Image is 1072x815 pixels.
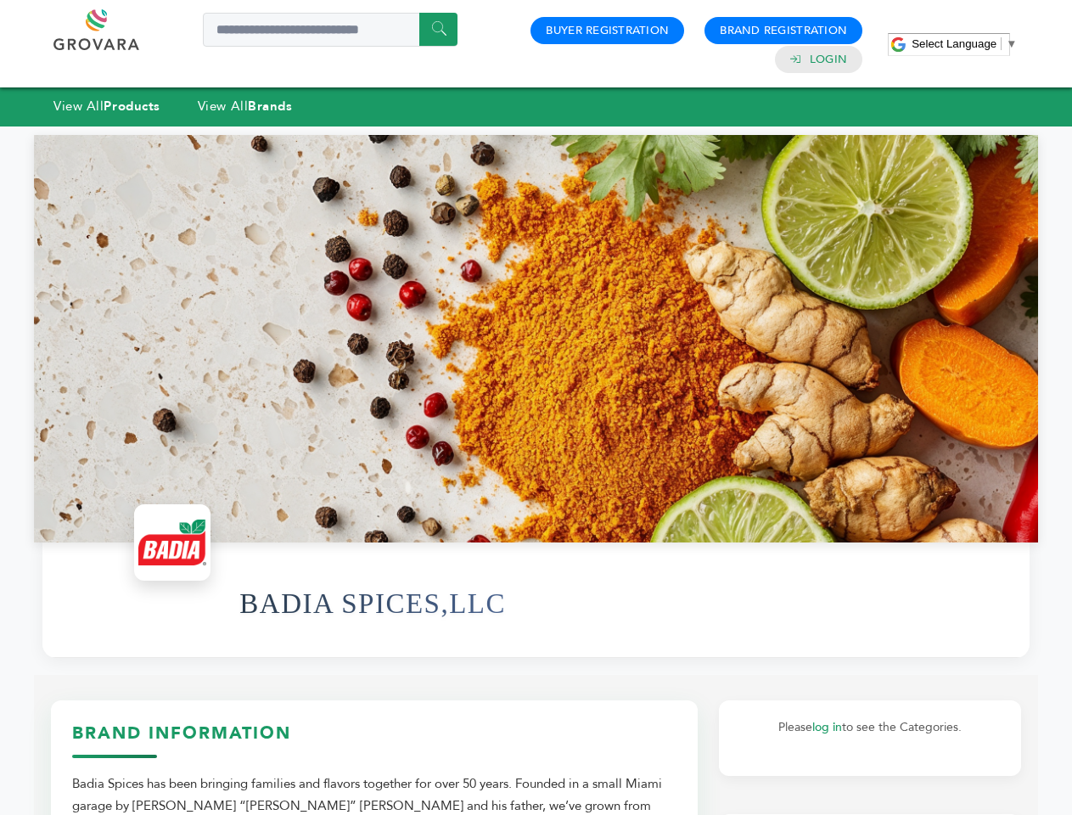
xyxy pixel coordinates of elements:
a: Login [810,52,847,67]
a: View AllBrands [198,98,293,115]
span: ▼ [1006,37,1017,50]
h1: BADIA SPICES,LLC [239,562,506,645]
img: BADIA SPICES,LLC Logo [138,509,206,576]
h3: Brand Information [72,722,676,758]
a: log in [812,719,842,735]
p: Please to see the Categories. [736,717,1004,738]
strong: Products [104,98,160,115]
span: ​ [1001,37,1002,50]
a: Select Language​ [912,37,1017,50]
a: Buyer Registration [546,23,669,38]
span: Select Language [912,37,996,50]
strong: Brands [248,98,292,115]
a: Brand Registration [720,23,847,38]
input: Search a product or brand... [203,13,457,47]
a: View AllProducts [53,98,160,115]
